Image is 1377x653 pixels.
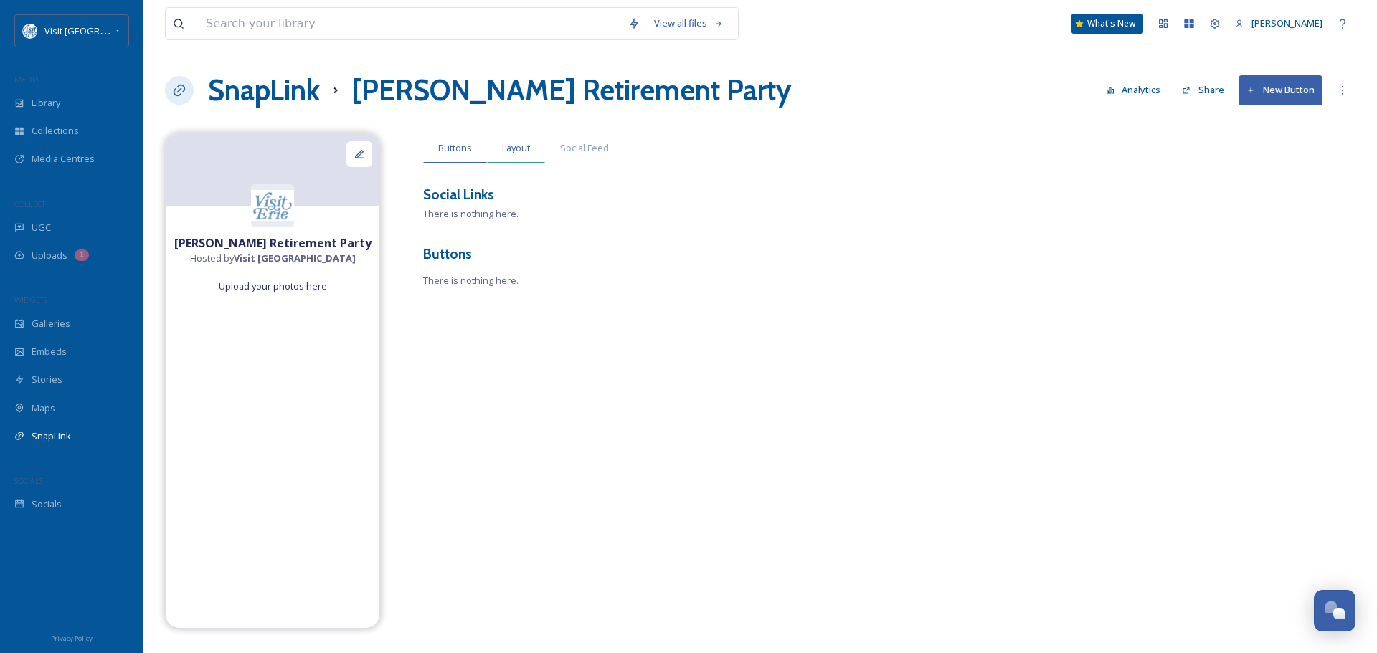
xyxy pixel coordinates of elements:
[1099,76,1175,104] a: Analytics
[438,141,472,155] span: Buttons
[75,249,89,261] div: 1
[199,8,621,39] input: Search your library
[351,69,791,112] h1: [PERSON_NAME] Retirement Party
[32,429,71,443] span: SnapLink
[14,475,43,486] span: SOCIALS
[208,69,320,112] a: SnapLink
[502,141,530,155] span: Layout
[647,9,731,37] a: View all files
[423,274,519,287] span: There is nothing here.
[1228,9,1330,37] a: [PERSON_NAME]
[1239,75,1322,105] button: New Button
[32,317,70,330] span: Galleries
[1099,76,1168,104] button: Analytics
[44,24,156,37] span: Visit [GEOGRAPHIC_DATA]
[32,345,67,358] span: Embeds
[32,221,51,234] span: UGC
[32,96,60,110] span: Library
[560,141,609,155] span: Social Feed
[423,184,494,205] h3: Social Links
[423,244,1355,264] h3: Buttons
[219,280,327,293] span: Upload your photos here
[251,190,294,221] img: download%20%281%29.png
[51,634,93,643] span: Privacy Policy
[1251,16,1322,29] span: [PERSON_NAME]
[1314,590,1355,631] button: Open Chat
[423,207,519,220] span: There is nothing here.
[32,249,67,262] span: Uploads
[1175,76,1231,104] button: Share
[51,629,93,646] a: Privacy Policy
[234,252,356,264] strong: Visit [GEOGRAPHIC_DATA]
[32,497,62,511] span: Socials
[32,373,62,386] span: Stories
[23,24,37,38] img: download%20%281%29.png
[32,124,79,138] span: Collections
[32,152,95,166] span: Media Centres
[1071,14,1143,34] a: What's New
[32,401,55,415] span: Maps
[14,199,45,209] span: COLLECT
[14,74,39,85] span: MEDIA
[14,295,47,305] span: WIDGETS
[190,252,356,265] span: Hosted by
[174,235,372,251] strong: [PERSON_NAME] Retirement Party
